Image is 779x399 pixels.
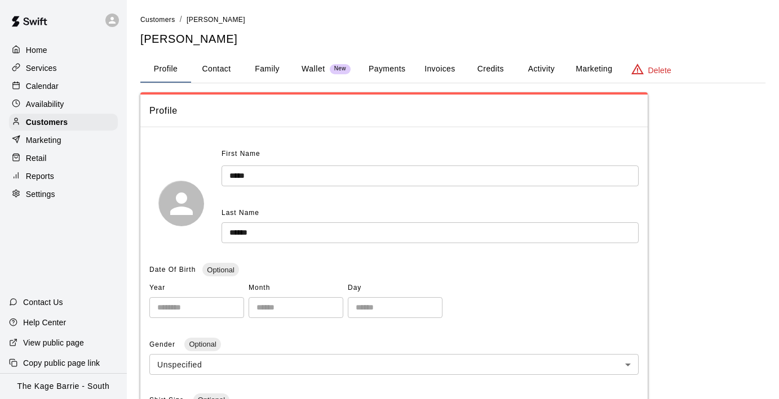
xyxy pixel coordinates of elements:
span: [PERSON_NAME] [187,16,245,24]
p: Contact Us [23,297,63,308]
p: The Kage Barrie - South [17,380,110,392]
button: Family [242,56,293,83]
span: New [330,65,351,73]
p: Marketing [26,135,61,146]
nav: breadcrumb [140,14,765,26]
p: Wallet [302,63,325,75]
span: Last Name [222,209,259,217]
div: basic tabs example [140,56,765,83]
a: Settings [9,186,118,203]
a: Availability [9,96,118,113]
p: Calendar [26,80,59,92]
button: Profile [140,56,191,83]
p: Services [26,62,57,74]
a: Home [9,42,118,59]
p: Settings [26,189,55,200]
p: Retail [26,153,47,164]
button: Invoices [414,56,465,83]
p: Availability [26,98,64,110]
p: Copy public page link [23,357,100,369]
span: Optional [202,266,238,274]
p: Reports [26,171,54,182]
p: Customers [26,116,68,128]
button: Payments [360,56,414,83]
a: Marketing [9,132,118,149]
span: Month [249,279,343,297]
button: Activity [516,56,566,83]
div: Unspecified [149,354,639,375]
li: / [180,14,182,25]
span: Optional [184,340,220,348]
a: Services [9,60,118,77]
p: View public page [23,337,84,348]
button: Contact [191,56,242,83]
a: Customers [140,15,175,24]
span: Day [348,279,442,297]
a: Calendar [9,78,118,95]
span: Year [149,279,244,297]
a: Retail [9,150,118,167]
span: Profile [149,104,639,118]
span: Customers [140,16,175,24]
h5: [PERSON_NAME] [140,32,765,47]
span: First Name [222,145,260,163]
p: Delete [648,65,671,76]
p: Home [26,44,47,56]
span: Date Of Birth [149,266,196,274]
span: Gender [149,340,178,348]
a: Reports [9,168,118,185]
button: Marketing [566,56,621,83]
p: Help Center [23,317,66,328]
button: Credits [465,56,516,83]
a: Customers [9,114,118,131]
